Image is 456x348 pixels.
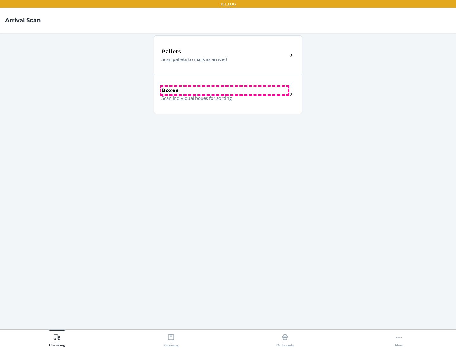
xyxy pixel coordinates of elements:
[154,35,302,75] a: PalletsScan pallets to mark as arrived
[114,330,228,347] button: Receiving
[161,55,283,63] p: Scan pallets to mark as arrived
[342,330,456,347] button: More
[276,331,294,347] div: Outbounds
[163,331,179,347] div: Receiving
[5,16,41,24] h4: Arrival Scan
[228,330,342,347] button: Outbounds
[395,331,403,347] div: More
[154,75,302,114] a: BoxesScan individual boxes for sorting
[220,1,236,7] p: TST_LOG
[49,331,65,347] div: Unloading
[161,94,283,102] p: Scan individual boxes for sorting
[161,87,179,94] h5: Boxes
[161,48,181,55] h5: Pallets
